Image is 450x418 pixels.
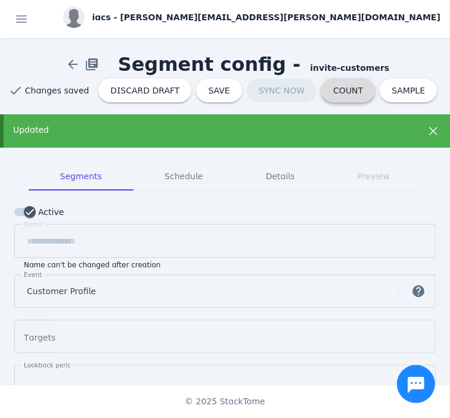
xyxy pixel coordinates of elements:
span: Segment config - [108,43,311,85]
span: Segments [60,172,102,180]
button: SAVE [196,79,241,102]
span: Schedule [165,172,203,180]
span: SAMPLE [392,86,425,95]
span: Changes saved [25,85,89,97]
span: COUNT [333,86,363,95]
span: iacs - [PERSON_NAME][EMAIL_ADDRESS][PERSON_NAME][DOMAIN_NAME] [92,11,440,24]
button: DISCARD DRAFT [98,79,191,102]
mat-hint: Name can't be changed after creation [24,258,161,270]
span: DISCARD DRAFT [110,86,179,95]
img: profile.jpg [63,7,85,28]
mat-form-field: Segment events [14,274,436,320]
mat-icon: check [8,83,23,98]
label: Active [36,205,64,219]
mat-icon: help [404,284,433,298]
mat-form-field: Segment targets [14,320,436,365]
mat-label: Name [24,220,42,227]
strong: invite-customers [310,63,389,73]
button: COUNT [321,79,375,102]
mat-form-field: Segment name [14,224,436,270]
button: SAMPLE [380,79,437,102]
button: iacs - [PERSON_NAME][EMAIL_ADDRESS][PERSON_NAME][DOMAIN_NAME] [63,7,440,28]
mat-label: Events [24,271,45,278]
span: SAVE [208,86,229,95]
span: © 2025 StackTome [185,395,265,408]
mat-icon: library_books [85,57,99,71]
span: Details [266,172,295,180]
mat-label: Lookback period [24,361,76,369]
div: Updated [13,124,398,136]
mat-label: Targets [24,333,55,342]
span: Customer Profile [27,284,96,298]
